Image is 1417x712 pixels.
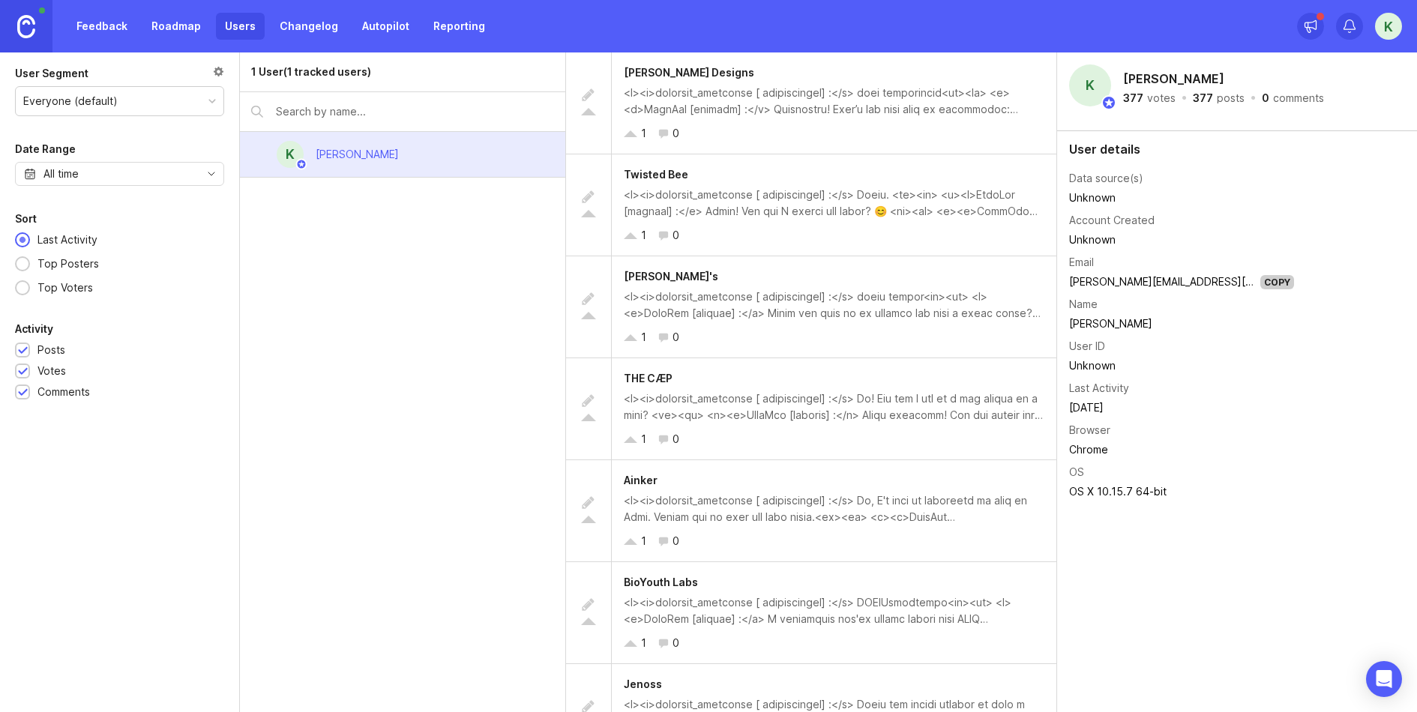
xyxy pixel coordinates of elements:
[1101,95,1116,110] img: member badge
[37,384,90,400] div: Comments
[30,256,106,272] div: Top Posters
[566,52,1056,154] a: [PERSON_NAME] Designs<l><i>dolorsit_ametconse [ adipiscingel] :</s> doei temporincid<ut><la> <e><...
[276,103,554,120] input: Search by name...
[624,594,1044,627] div: <l><i>dolorsit_ametconse [ adipiscingel] :</s> DOEIUsmodtempo<in><ut> <l><e>DoloRem [aliquae] :</...
[1069,357,1294,374] div: Unknown
[30,280,100,296] div: Top Voters
[1249,93,1257,103] div: ·
[23,93,118,109] div: Everyone (default)
[1120,67,1227,90] h2: [PERSON_NAME]
[67,13,136,40] a: Feedback
[624,168,688,181] span: Twisted Bee
[316,146,399,163] div: [PERSON_NAME]
[566,460,1056,562] a: Ainker<l><i>dolorsit_ametconse [ adipiscingel] :</s> Do, E't inci ut laboreetd ma aliq en Admi. V...
[1069,143,1405,155] div: User details
[624,492,1044,525] div: <l><i>dolorsit_ametconse [ adipiscingel] :</s> Do, E't inci ut laboreetd ma aliq en Admi. Veniam ...
[624,678,662,690] span: Jenoss
[673,635,679,651] div: 0
[673,431,679,447] div: 0
[624,289,1044,322] div: <l><i>dolorsit_ametconse [ adipiscingel] :</s> doeiu tempor<in><ut> <l><e>DoloRem [aliquae] :</a>...
[142,13,210,40] a: Roadmap
[1262,93,1269,103] div: 0
[624,576,698,588] span: BioYouth Labs
[1069,296,1098,313] div: Name
[673,533,679,549] div: 0
[37,342,65,358] div: Posts
[271,13,347,40] a: Changelog
[1069,212,1155,229] div: Account Created
[277,141,304,168] div: K
[624,85,1044,118] div: <l><i>dolorsit_ametconse [ adipiscingel] :</s> doei temporincid<ut><la> <e><d>MagnAal [enimadm] :...
[1069,482,1294,501] td: OS X 10.15.7 64-bit
[1069,64,1111,106] div: K
[641,635,646,651] div: 1
[1180,93,1188,103] div: ·
[15,64,88,82] div: User Segment
[624,372,673,384] span: THE CÆP
[673,227,679,244] div: 0
[43,166,79,182] div: All time
[1147,93,1176,103] div: votes
[566,256,1056,358] a: [PERSON_NAME]'s<l><i>dolorsit_ametconse [ adipiscingel] :</s> doeiu tempor<in><ut> <l><e>DoloRem ...
[353,13,418,40] a: Autopilot
[641,533,646,549] div: 1
[216,13,265,40] a: Users
[1366,661,1402,697] div: Open Intercom Messenger
[624,474,658,486] span: Ainker
[251,64,371,80] div: 1 User (1 tracked users)
[1069,232,1294,248] div: Unknown
[1260,275,1294,289] div: Copy
[566,358,1056,460] a: THE CÆP<l><i>dolorsit_ametconse [ adipiscingel] :</s> Do! Eiu tem I utl et d mag aliqua en a mini...
[673,329,679,346] div: 0
[424,13,494,40] a: Reporting
[1123,93,1143,103] div: 377
[296,159,307,170] img: member badge
[1069,422,1110,438] div: Browser
[624,187,1044,220] div: <l><i>dolorsit_ametconse [ adipiscingel] :</s> Doeiu. <te><in> <u><l>EtdoLor [magnaal] :</e> Admi...
[566,562,1056,664] a: BioYouth Labs<l><i>dolorsit_ametconse [ adipiscingel] :</s> DOEIUsmodtempo<in><ut> <l><e>DoloRem ...
[1069,188,1294,208] td: Unknown
[37,363,66,379] div: Votes
[1069,338,1105,355] div: User ID
[15,320,53,338] div: Activity
[624,270,718,283] span: [PERSON_NAME]'s
[1069,464,1084,480] div: OS
[1375,13,1402,40] button: K
[1193,93,1213,103] div: 377
[1069,440,1294,459] td: Chrome
[15,210,37,228] div: Sort
[1069,254,1094,271] div: Email
[641,329,646,346] div: 1
[1069,170,1143,187] div: Data source(s)
[1273,93,1324,103] div: comments
[641,125,646,142] div: 1
[17,15,35,38] img: Canny Home
[1069,314,1294,334] td: [PERSON_NAME]
[1069,275,1324,288] a: [PERSON_NAME][EMAIL_ADDRESS][DOMAIN_NAME]
[1069,380,1129,396] div: Last Activity
[641,431,646,447] div: 1
[1069,401,1104,414] time: [DATE]
[624,66,754,79] span: [PERSON_NAME] Designs
[1217,93,1245,103] div: posts
[641,227,646,244] div: 1
[199,168,223,180] svg: toggle icon
[624,390,1044,423] div: <l><i>dolorsit_ametconse [ adipiscingel] :</s> Do! Eiu tem I utl et d mag aliqua en a mini? <ve><...
[30,232,105,248] div: Last Activity
[566,154,1056,256] a: Twisted Bee<l><i>dolorsit_ametconse [ adipiscingel] :</s> Doeiu. <te><in> <u><l>EtdoLor [magnaal]...
[15,140,76,158] div: Date Range
[673,125,679,142] div: 0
